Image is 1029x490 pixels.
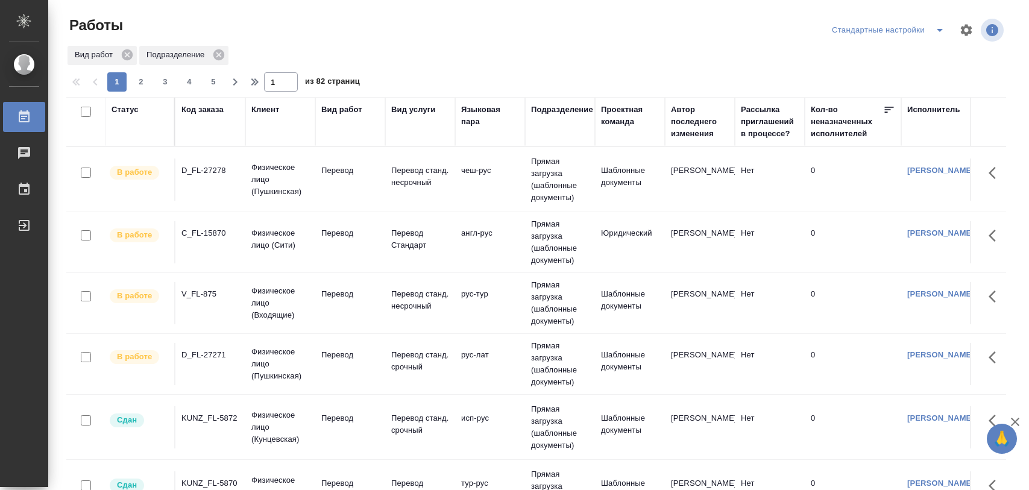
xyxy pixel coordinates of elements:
[981,282,1010,311] button: Здесь прячутся важные кнопки
[952,16,981,45] span: Настроить таблицу
[68,46,137,65] div: Вид работ
[117,414,137,426] p: Сдан
[251,285,309,321] p: Физическое лицо (Входящие)
[805,221,901,263] td: 0
[146,49,209,61] p: Подразделение
[455,282,525,324] td: рус-тур
[461,104,519,128] div: Языковая пара
[735,159,805,201] td: Нет
[181,104,224,116] div: Код заказа
[251,227,309,251] p: Физическое лицо (Сити)
[455,159,525,201] td: чеш-рус
[112,104,139,116] div: Статус
[907,289,974,298] a: [PERSON_NAME]
[156,72,175,92] button: 3
[665,282,735,324] td: [PERSON_NAME]
[75,49,117,61] p: Вид работ
[131,72,151,92] button: 2
[665,221,735,263] td: [PERSON_NAME]
[109,227,168,243] div: Исполнитель выполняет работу
[181,165,239,177] div: D_FL-27278
[525,212,595,272] td: Прямая загрузка (шаблонные документы)
[139,46,228,65] div: Подразделение
[531,104,593,116] div: Подразделение
[251,409,309,445] p: Физическое лицо (Кунцевская)
[321,288,379,300] p: Перевод
[981,343,1010,372] button: Здесь прячутся важные кнопки
[181,288,239,300] div: V_FL-875
[204,76,223,88] span: 5
[391,104,436,116] div: Вид услуги
[455,406,525,448] td: исп-рус
[321,227,379,239] p: Перевод
[180,72,199,92] button: 4
[109,288,168,304] div: Исполнитель выполняет работу
[251,104,279,116] div: Клиент
[907,413,974,422] a: [PERSON_NAME]
[251,162,309,198] p: Физическое лицо (Пушкинская)
[811,104,883,140] div: Кол-во неназначенных исполнителей
[321,165,379,177] p: Перевод
[180,76,199,88] span: 4
[251,346,309,382] p: Физическое лицо (Пушкинская)
[321,349,379,361] p: Перевод
[321,477,379,489] p: Перевод
[66,16,123,35] span: Работы
[665,159,735,201] td: [PERSON_NAME]
[907,350,974,359] a: [PERSON_NAME]
[391,349,449,373] p: Перевод станд. срочный
[595,343,665,385] td: Шаблонные документы
[181,412,239,424] div: KUNZ_FL-5872
[109,165,168,181] div: Исполнитель выполняет работу
[391,412,449,436] p: Перевод станд. срочный
[665,406,735,448] td: [PERSON_NAME]
[455,221,525,263] td: англ-рус
[805,343,901,385] td: 0
[907,228,974,237] a: [PERSON_NAME]
[525,149,595,210] td: Прямая загрузка (шаблонные документы)
[595,282,665,324] td: Шаблонные документы
[595,406,665,448] td: Шаблонные документы
[992,426,1012,451] span: 🙏
[109,412,168,429] div: Менеджер проверил работу исполнителя, передает ее на следующий этап
[181,477,239,489] div: KUNZ_FL-5870
[735,406,805,448] td: Нет
[305,74,360,92] span: из 82 страниц
[981,221,1010,250] button: Здесь прячутся важные кнопки
[525,334,595,394] td: Прямая загрузка (шаблонные документы)
[525,397,595,457] td: Прямая загрузка (шаблонные документы)
[117,351,152,363] p: В работе
[391,288,449,312] p: Перевод станд. несрочный
[735,221,805,263] td: Нет
[981,19,1006,42] span: Посмотреть информацию
[156,76,175,88] span: 3
[987,424,1017,454] button: 🙏
[735,282,805,324] td: Нет
[109,349,168,365] div: Исполнитель выполняет работу
[907,166,974,175] a: [PERSON_NAME]
[741,104,799,140] div: Рассылка приглашений в процессе?
[671,104,729,140] div: Автор последнего изменения
[595,159,665,201] td: Шаблонные документы
[665,343,735,385] td: [PERSON_NAME]
[391,227,449,251] p: Перевод Стандарт
[181,349,239,361] div: D_FL-27271
[805,159,901,201] td: 0
[805,282,901,324] td: 0
[595,221,665,263] td: Юридический
[907,479,974,488] a: [PERSON_NAME]
[601,104,659,128] div: Проектная команда
[117,166,152,178] p: В работе
[525,273,595,333] td: Прямая загрузка (шаблонные документы)
[735,343,805,385] td: Нет
[981,159,1010,187] button: Здесь прячутся важные кнопки
[117,229,152,241] p: В работе
[321,412,379,424] p: Перевод
[181,227,239,239] div: C_FL-15870
[204,72,223,92] button: 5
[391,165,449,189] p: Перевод станд. несрочный
[981,406,1010,435] button: Здесь прячутся важные кнопки
[829,20,952,40] div: split button
[117,290,152,302] p: В работе
[805,406,901,448] td: 0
